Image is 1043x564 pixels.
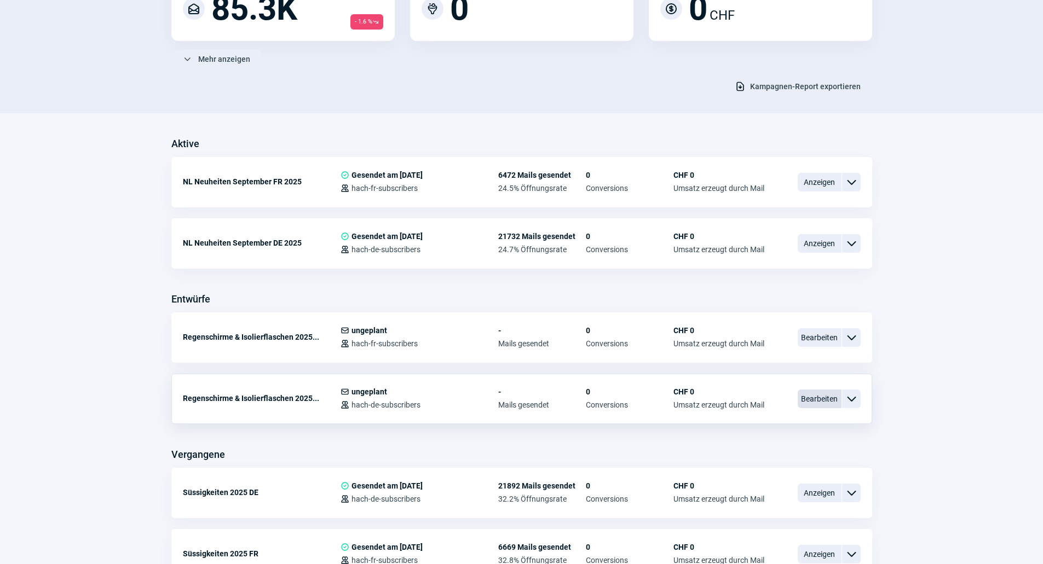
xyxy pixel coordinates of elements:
span: CHF 0 [673,326,764,335]
span: Umsatz erzeugt durch Mail [673,495,764,503]
h3: Aktive [171,135,199,153]
span: - 1.6 % [350,14,383,30]
span: Gesendet am [DATE] [351,232,423,241]
span: CHF 0 [673,171,764,179]
span: Gesendet am [DATE] [351,481,423,490]
span: 6472 Mails gesendet [498,171,586,179]
span: Conversions [586,184,673,193]
span: CHF 0 [673,543,764,551]
span: 21732 Mails gesendet [498,232,586,241]
span: CHF [710,5,735,25]
span: Conversions [586,400,673,409]
span: 21892 Mails gesendet [498,481,586,490]
span: Umsatz erzeugt durch Mail [673,245,764,254]
span: 32.2% Öffnungsrate [498,495,586,503]
span: 24.7% Öffnungsrate [498,245,586,254]
span: Gesendet am [DATE] [351,543,423,551]
span: 0 [586,171,673,179]
h3: Vergangene [171,446,225,463]
span: Umsatz erzeugt durch Mail [673,339,764,348]
span: Conversions [586,245,673,254]
span: 0 [586,387,673,396]
span: Gesendet am [DATE] [351,171,423,179]
span: Bearbeiten [798,389,842,408]
span: Anzeigen [798,173,842,191]
span: CHF 0 [673,481,764,490]
span: Umsatz erzeugt durch Mail [673,400,764,409]
h3: Entwürfe [171,290,210,308]
div: Süssigkeiten 2025 DE [183,481,341,503]
span: Kampagnen-Report exportieren [750,78,861,95]
span: Mehr anzeigen [198,50,250,68]
button: Mehr anzeigen [171,50,262,68]
span: - [498,387,586,396]
span: Conversions [586,495,673,503]
span: Anzeigen [798,545,842,563]
span: Anzeigen [798,234,842,253]
div: Regenschirme & Isolierflaschen 2025... [183,387,341,409]
div: NL Neuheiten September DE 2025 [183,232,341,254]
span: Mails gesendet [498,339,586,348]
span: Mails gesendet [498,400,586,409]
span: hach-de-subscribers [351,400,420,409]
span: 0 [586,481,673,490]
div: NL Neuheiten September FR 2025 [183,171,341,193]
span: hach-de-subscribers [351,495,420,503]
span: CHF 0 [673,387,764,396]
div: Regenschirme & Isolierflaschen 2025... [183,326,341,348]
span: 0 [586,232,673,241]
span: 6669 Mails gesendet [498,543,586,551]
span: hach-fr-subscribers [351,184,418,193]
span: hach-fr-subscribers [351,339,418,348]
span: 0 [586,326,673,335]
span: hach-de-subscribers [351,245,420,254]
span: - [498,326,586,335]
span: 0 [586,543,673,551]
button: Kampagnen-Report exportieren [723,77,872,96]
span: CHF 0 [673,232,764,241]
span: Umsatz erzeugt durch Mail [673,184,764,193]
span: Anzeigen [798,484,842,502]
span: 24.5% Öffnungsrate [498,184,586,193]
span: ungeplant [351,326,387,335]
span: Conversions [586,339,673,348]
span: Bearbeiten [798,328,842,347]
span: ungeplant [351,387,387,396]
